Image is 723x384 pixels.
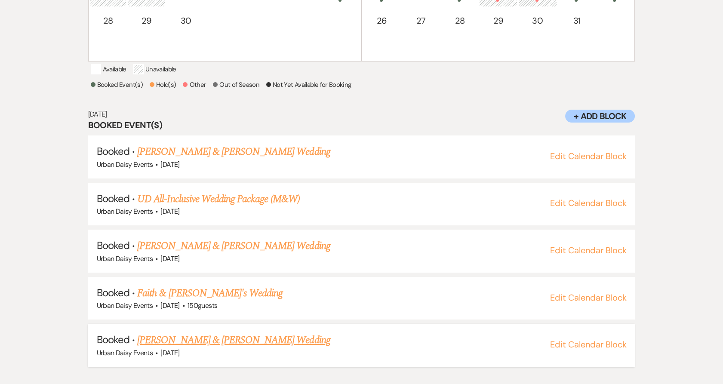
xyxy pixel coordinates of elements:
[133,64,176,74] p: Unavailable
[188,301,217,310] span: 150 guests
[97,207,153,216] span: Urban Daisy Events
[160,207,179,216] span: [DATE]
[137,332,330,348] a: [PERSON_NAME] & [PERSON_NAME] Wedding
[97,254,153,263] span: Urban Daisy Events
[160,301,179,310] span: [DATE]
[550,293,626,302] button: Edit Calendar Block
[150,80,176,90] p: Hold(s)
[137,191,300,207] a: UD All-Inclusive Wedding Package (M&W)
[137,144,330,160] a: [PERSON_NAME] & [PERSON_NAME] Wedding
[97,286,129,299] span: Booked
[484,14,512,27] div: 29
[183,80,206,90] p: Other
[91,64,126,74] p: Available
[97,333,129,346] span: Booked
[565,110,635,123] button: + Add Block
[97,192,129,205] span: Booked
[213,80,259,90] p: Out of Season
[266,80,351,90] p: Not Yet Available for Booking
[563,14,591,27] div: 31
[97,348,153,357] span: Urban Daisy Events
[97,144,129,158] span: Booked
[88,119,635,131] h3: Booked Event(s)
[160,348,179,357] span: [DATE]
[97,160,153,169] span: Urban Daisy Events
[550,246,626,255] button: Edit Calendar Block
[368,14,396,27] div: 26
[97,239,129,252] span: Booked
[446,14,474,27] div: 28
[91,80,143,90] p: Booked Event(s)
[160,254,179,263] span: [DATE]
[550,340,626,349] button: Edit Calendar Block
[160,160,179,169] span: [DATE]
[88,110,635,119] h6: [DATE]
[523,14,552,27] div: 30
[171,14,200,27] div: 30
[137,286,283,301] a: Faith & [PERSON_NAME]'s Wedding
[137,238,330,254] a: [PERSON_NAME] & [PERSON_NAME] Wedding
[550,199,626,207] button: Edit Calendar Block
[97,301,153,310] span: Urban Daisy Events
[132,14,161,27] div: 29
[406,14,436,27] div: 27
[94,14,122,27] div: 28
[550,152,626,160] button: Edit Calendar Block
